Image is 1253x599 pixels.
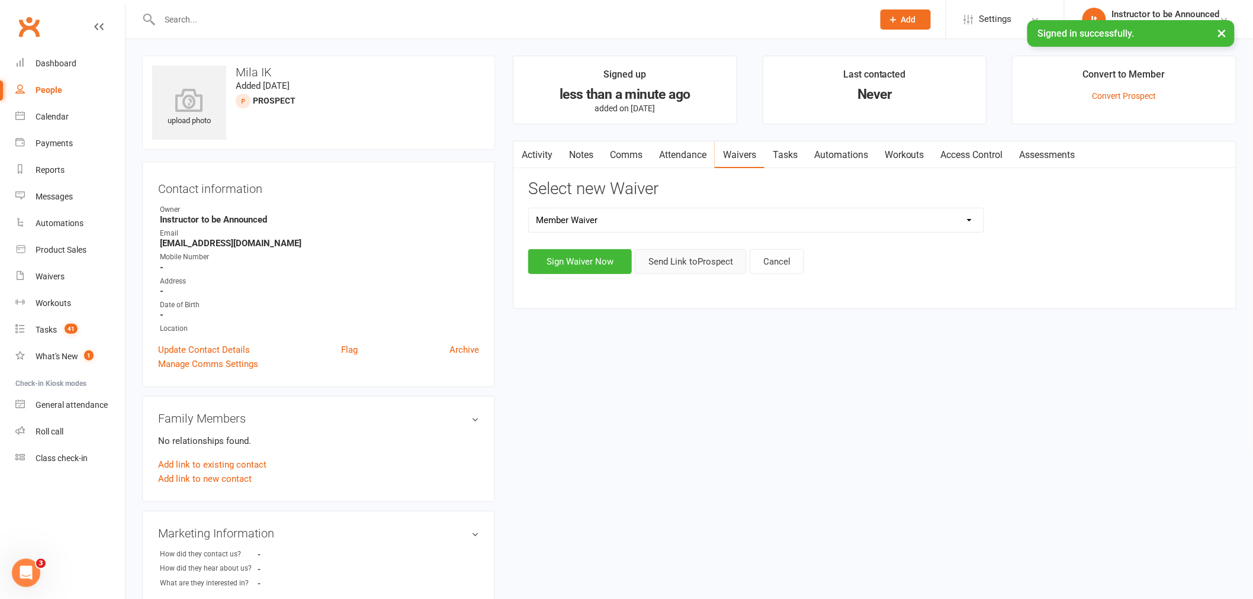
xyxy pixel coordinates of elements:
div: Messages [36,192,73,201]
strong: - [258,565,326,574]
a: Attendance [651,141,715,169]
div: Workouts [36,298,71,308]
span: 1 [84,350,94,360]
a: Notes [561,141,602,169]
div: Reports [36,165,65,175]
div: Convert to Member [1083,67,1165,88]
div: Waivers [36,272,65,281]
button: Cancel [750,249,804,274]
div: Calendar [36,112,69,121]
a: Add link to new contact [158,472,252,486]
strong: - [258,579,326,588]
a: Convert Prospect [1093,91,1156,101]
h3: Marketing Information [158,527,479,540]
a: Calendar [15,104,125,130]
span: Settings [979,6,1012,33]
strong: - [258,550,326,559]
button: Send Link toProspect [635,249,747,274]
snap: prospect [253,96,295,105]
a: Roll call [15,418,125,445]
a: Flag [341,343,358,357]
span: 41 [65,324,78,334]
a: Automations [806,141,876,169]
a: Workouts [15,290,125,317]
a: Clubworx [14,12,44,41]
a: What's New1 [15,343,125,370]
a: Comms [602,141,651,169]
span: Add [901,15,916,24]
strong: - [160,262,479,273]
strong: [EMAIL_ADDRESS][DOMAIN_NAME] [160,238,479,249]
div: Never [774,88,976,101]
div: Owner [160,204,479,215]
button: Add [881,9,931,30]
input: Search... [156,11,865,28]
div: less than a minute ago [524,88,726,101]
div: Last contacted [843,67,906,88]
a: Automations [15,210,125,237]
div: How did they contact us? [160,549,258,560]
div: Date of Birth [160,299,479,311]
div: Tasks [36,325,57,334]
div: Mobile Number [160,252,479,263]
div: Class check-in [36,453,88,463]
a: Archive [449,343,479,357]
div: Dashboard [36,59,76,68]
h3: Mila IK [152,66,485,79]
a: Payments [15,130,125,157]
a: Update Contact Details [158,343,250,357]
a: Activity [513,141,561,169]
a: Reports [15,157,125,183]
button: × [1212,20,1233,46]
button: Sign Waiver Now [528,249,632,274]
span: 3 [36,559,46,568]
a: Waivers [715,141,764,169]
div: It [1082,8,1106,31]
div: Signed up [603,67,646,88]
a: Add link to existing contact [158,458,266,472]
div: The Pole Gym [1112,20,1220,30]
p: No relationships found. [158,434,479,448]
h3: Family Members [158,412,479,425]
a: People [15,77,125,104]
strong: - [160,286,479,297]
div: Automations [36,218,83,228]
a: Dashboard [15,50,125,77]
a: Manage Comms Settings [158,357,258,371]
div: Address [160,276,479,287]
p: added on [DATE] [524,104,726,113]
a: Product Sales [15,237,125,263]
a: Assessments [1011,141,1084,169]
div: People [36,85,62,95]
a: Messages [15,183,125,210]
div: How did they hear about us? [160,563,258,574]
iframe: Intercom live chat [12,559,40,587]
div: What's New [36,352,78,361]
a: Workouts [876,141,933,169]
div: Location [160,323,479,334]
div: upload photo [152,88,226,127]
a: Class kiosk mode [15,445,125,472]
div: Payments [36,139,73,148]
a: Tasks [764,141,806,169]
span: Signed in successfully. [1038,28,1135,39]
div: What are they interested in? [160,578,258,589]
div: Email [160,228,479,239]
strong: - [160,310,479,320]
div: Roll call [36,427,63,436]
a: Access Control [933,141,1011,169]
div: General attendance [36,400,108,410]
div: Product Sales [36,245,86,255]
h3: Contact information [158,178,479,195]
h3: Select new Waiver [528,180,1221,198]
a: Waivers [15,263,125,290]
div: Instructor to be Announced [1112,9,1220,20]
a: Tasks 41 [15,317,125,343]
a: General attendance kiosk mode [15,392,125,418]
time: Added [DATE] [236,80,290,91]
strong: Instructor to be Announced [160,214,479,225]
